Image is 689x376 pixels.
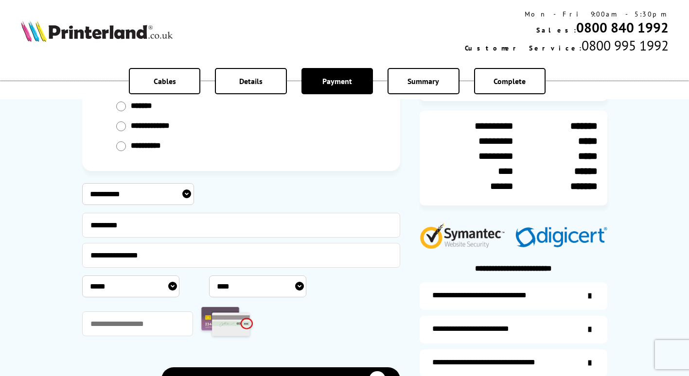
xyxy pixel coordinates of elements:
span: Cables [154,76,176,86]
img: Printerland Logo [21,20,173,42]
span: Summary [407,76,439,86]
a: additional-ink [420,282,607,310]
span: Customer Service: [465,44,582,52]
span: 0800 995 1992 [582,36,669,54]
span: Complete [494,76,526,86]
span: Payment [322,76,352,86]
span: Sales: [536,26,576,34]
div: Mon - Fri 9:00am - 5:30pm [465,10,669,18]
a: items-arrive [420,316,607,343]
span: Details [239,76,263,86]
a: 0800 840 1992 [576,18,669,36]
